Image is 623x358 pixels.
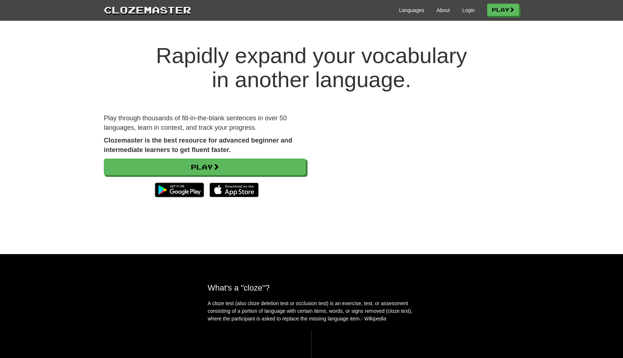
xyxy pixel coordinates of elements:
[104,3,191,16] a: Clozemaster
[399,7,424,14] a: Languages
[462,7,475,14] a: Login
[487,4,519,16] a: Play
[104,137,292,153] strong: Clozemaster is the best resource for advanced beginner and intermediate learners to get fluent fa...
[208,283,415,292] h2: What's a "cloze"?
[361,316,386,322] em: - Wikipedia
[104,114,306,132] p: Play through thousands of fill-in-the-blank sentences in over 50 languages, learn in context, and...
[436,7,450,14] a: About
[104,159,306,175] a: Play
[208,300,415,323] p: A cloze test (also cloze deletion test or occlusion test) is an exercise, test, or assessment con...
[209,183,259,197] img: Download_on_the_App_Store_Badge_US-UK_135x40-25178aeef6eb6b83b96f5f2d004eda3bffbb37122de64afbaef7...
[151,179,208,201] img: Get it on Google Play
